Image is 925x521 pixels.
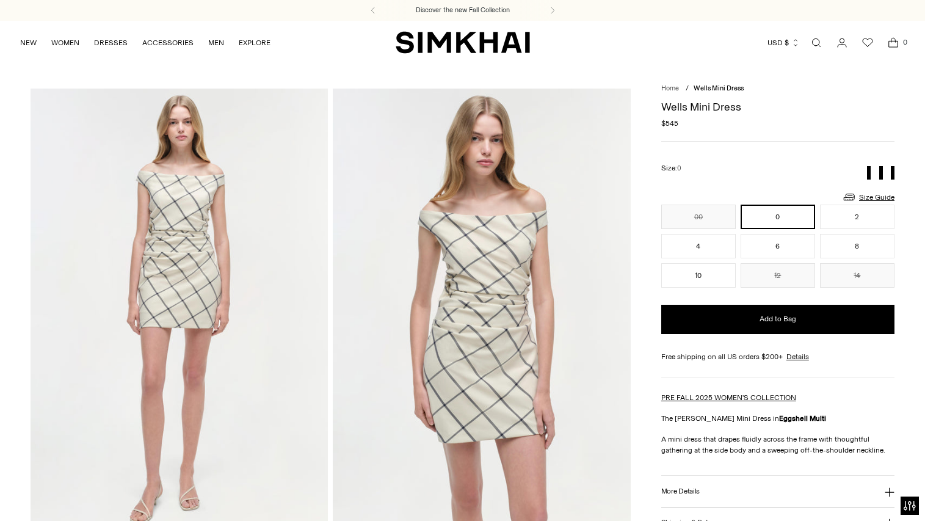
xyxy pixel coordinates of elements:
[767,29,800,56] button: USD $
[779,414,826,423] strong: Eggshell Multi
[661,413,894,424] p: The [PERSON_NAME] Mini Dress in
[842,189,894,205] a: Size Guide
[142,29,194,56] a: ACCESSORIES
[208,29,224,56] a: MEN
[741,234,815,258] button: 6
[820,234,894,258] button: 8
[51,29,79,56] a: WOMEN
[741,263,815,288] button: 12
[820,263,894,288] button: 14
[661,393,796,402] a: PRE FALL 2025 WOMEN'S COLLECTION
[416,5,510,15] a: Discover the new Fall Collection
[661,351,894,362] div: Free shipping on all US orders $200+
[804,31,829,55] a: Open search modal
[661,118,678,129] span: $545
[677,164,681,172] span: 0
[661,101,894,112] h1: Wells Mini Dress
[661,476,894,507] button: More Details
[760,314,796,324] span: Add to Bag
[786,351,809,362] a: Details
[661,84,679,92] a: Home
[661,234,736,258] button: 4
[661,263,736,288] button: 10
[239,29,270,56] a: EXPLORE
[741,205,815,229] button: 0
[661,162,681,174] label: Size:
[661,487,700,495] h3: More Details
[820,205,894,229] button: 2
[830,31,854,55] a: Go to the account page
[881,31,905,55] a: Open cart modal
[396,31,530,54] a: SIMKHAI
[661,205,736,229] button: 00
[661,305,894,334] button: Add to Bag
[661,434,894,456] p: A mini dress that drapes fluidly across the frame with thoughtful gathering at the side body and ...
[661,84,894,94] nav: breadcrumbs
[694,84,744,92] span: Wells Mini Dress
[855,31,880,55] a: Wishlist
[899,37,910,48] span: 0
[94,29,128,56] a: DRESSES
[686,84,689,94] div: /
[20,29,37,56] a: NEW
